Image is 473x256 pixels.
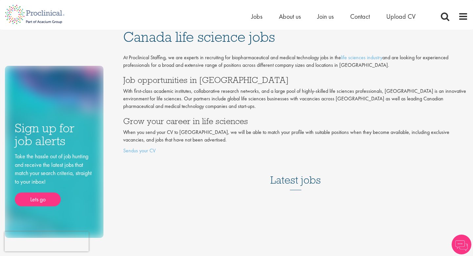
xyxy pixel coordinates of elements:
a: Upload CV [386,12,416,21]
p: At Proclinical Staffing, we are experts in recruiting for biopharmaceutical and medical technolog... [123,54,468,69]
a: Join us [317,12,334,21]
h3: Latest jobs [270,158,321,190]
a: Jobs [251,12,262,21]
a: About us [279,12,301,21]
span: Canada life science jobs [123,28,275,46]
a: Contact [350,12,370,21]
a: Sendus your CV [123,147,156,154]
img: Chatbot [452,235,471,254]
h3: Sign up for job alerts [15,122,94,147]
p: With first-class academic institutes, collaborative research networks, and a large pool of highly... [123,88,468,110]
a: life sciences industry [341,54,382,61]
h3: Grow your career in life sciences [123,117,468,125]
div: Take the hassle out of job hunting and receive the latest jobs that match your search criteria, s... [15,152,94,206]
h3: Job opportunities in [GEOGRAPHIC_DATA] [123,76,468,84]
iframe: reCAPTCHA [5,232,89,251]
a: Lets go [15,192,61,206]
p: When you send your CV to [GEOGRAPHIC_DATA], we will be able to match your profile with suitable p... [123,129,468,144]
